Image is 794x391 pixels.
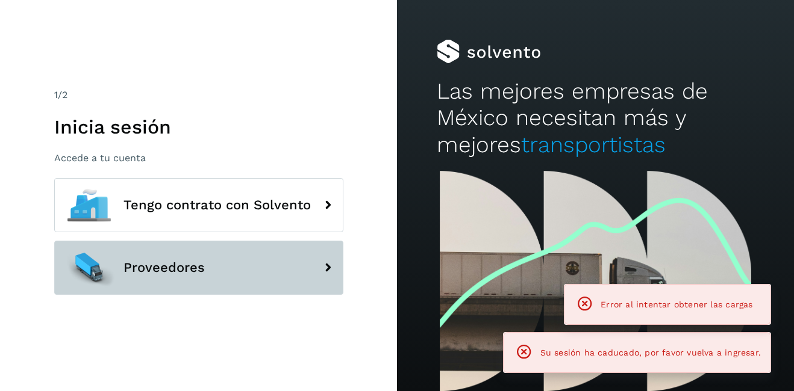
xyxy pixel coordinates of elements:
button: Tengo contrato con Solvento [54,178,343,232]
span: transportistas [521,132,666,158]
span: Proveedores [123,260,205,275]
h1: Inicia sesión [54,115,343,138]
span: Su sesión ha caducado, por favor vuelva a ingresar. [540,348,761,357]
p: Accede a tu cuenta [54,152,343,164]
span: Error al intentar obtener las cargas [601,300,752,309]
h2: Las mejores empresas de México necesitan más y mejores [437,78,754,158]
button: Proveedores [54,241,343,295]
span: Tengo contrato con Solvento [123,198,311,212]
div: /2 [54,88,343,102]
span: 1 [54,89,58,100]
